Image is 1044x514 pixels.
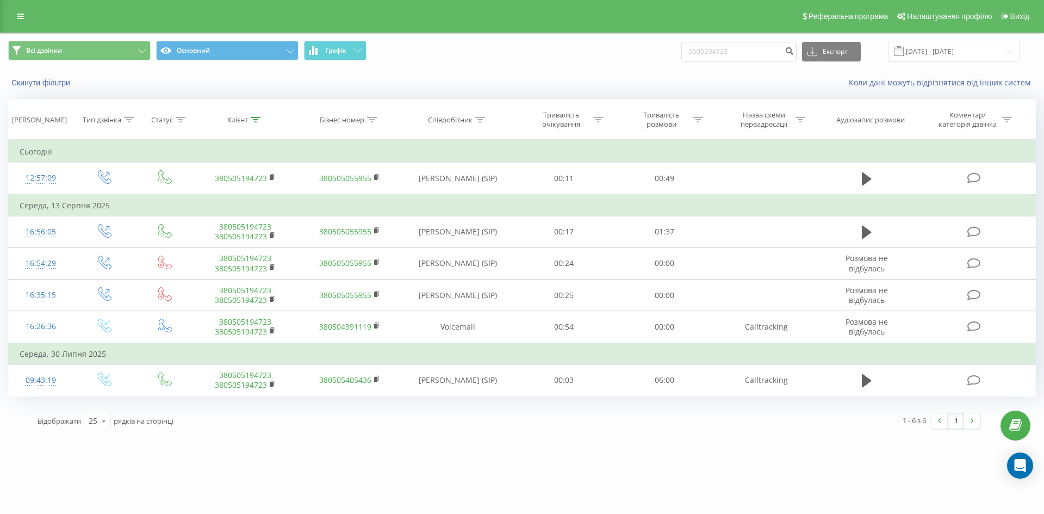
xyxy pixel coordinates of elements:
[215,173,267,183] a: 380505194723
[836,115,905,125] div: Аудіозапис розмови
[948,413,964,429] a: 1
[319,258,371,268] a: 380505055955
[156,41,299,60] button: Основний
[304,41,366,60] button: Графік
[227,115,248,125] div: Клієнт
[20,370,62,391] div: 09:43:19
[632,110,691,129] div: Тривалість розмови
[20,221,62,243] div: 16:56:05
[514,247,614,279] td: 00:24
[614,163,714,195] td: 00:49
[38,416,81,426] span: Відображати
[219,285,271,295] a: 380505194723
[325,47,346,54] span: Графік
[1007,453,1033,479] div: Open Intercom Messenger
[9,195,1036,216] td: Середа, 13 Серпня 2025
[219,221,271,232] a: 380505194723
[215,380,267,390] a: 380505194723
[8,41,151,60] button: Всі дзвінки
[215,231,267,241] a: 380505194723
[614,280,714,311] td: 00:00
[802,42,861,61] button: Експорт
[614,216,714,247] td: 01:37
[319,375,371,385] a: 380505405436
[9,343,1036,365] td: Середа, 30 Липня 2025
[514,280,614,311] td: 00:25
[26,46,62,55] span: Всі дзвінки
[614,247,714,279] td: 00:00
[532,110,591,129] div: Тривалість очікування
[20,284,62,306] div: 16:35:15
[319,290,371,300] a: 380505055955
[319,321,371,332] a: 380504391119
[83,115,121,125] div: Тип дзвінка
[89,416,97,426] div: 25
[846,253,888,273] span: Розмова не відбулась
[401,216,514,247] td: [PERSON_NAME] (SIP)
[681,42,797,61] input: Пошук за номером
[219,370,271,380] a: 380505194723
[219,317,271,327] a: 380505194723
[849,77,1036,88] a: Коли дані можуть відрізнятися вiд інших систем
[319,173,371,183] a: 380505055955
[219,253,271,263] a: 380505194723
[514,311,614,343] td: 00:54
[514,216,614,247] td: 00:17
[1010,12,1029,21] span: Вихід
[846,317,888,337] span: Розмова не відбулась
[401,280,514,311] td: [PERSON_NAME] (SIP)
[936,110,999,129] div: Коментар/категорія дзвінка
[20,253,62,274] div: 16:54:29
[114,416,173,426] span: рядків на сторінці
[20,168,62,189] div: 12:57:09
[215,295,267,305] a: 380505194723
[401,247,514,279] td: [PERSON_NAME] (SIP)
[9,141,1036,163] td: Сьогодні
[12,115,67,125] div: [PERSON_NAME]
[319,226,371,237] a: 380505055955
[20,316,62,337] div: 16:26:36
[614,311,714,343] td: 00:00
[151,115,173,125] div: Статус
[735,110,793,129] div: Назва схеми переадресації
[8,78,76,88] button: Скинути фільтри
[401,163,514,195] td: [PERSON_NAME] (SIP)
[714,364,819,396] td: Calltracking
[215,326,267,337] a: 380505194723
[401,311,514,343] td: Voicemail
[907,12,992,21] span: Налаштування профілю
[215,263,267,274] a: 380505194723
[514,364,614,396] td: 00:03
[903,415,926,426] div: 1 - 6 з 6
[714,311,819,343] td: Calltracking
[401,364,514,396] td: [PERSON_NAME] (SIP)
[846,285,888,305] span: Розмова не відбулась
[428,115,473,125] div: Співробітник
[514,163,614,195] td: 00:11
[614,364,714,396] td: 06:00
[809,12,888,21] span: Реферальна програма
[320,115,364,125] div: Бізнес номер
